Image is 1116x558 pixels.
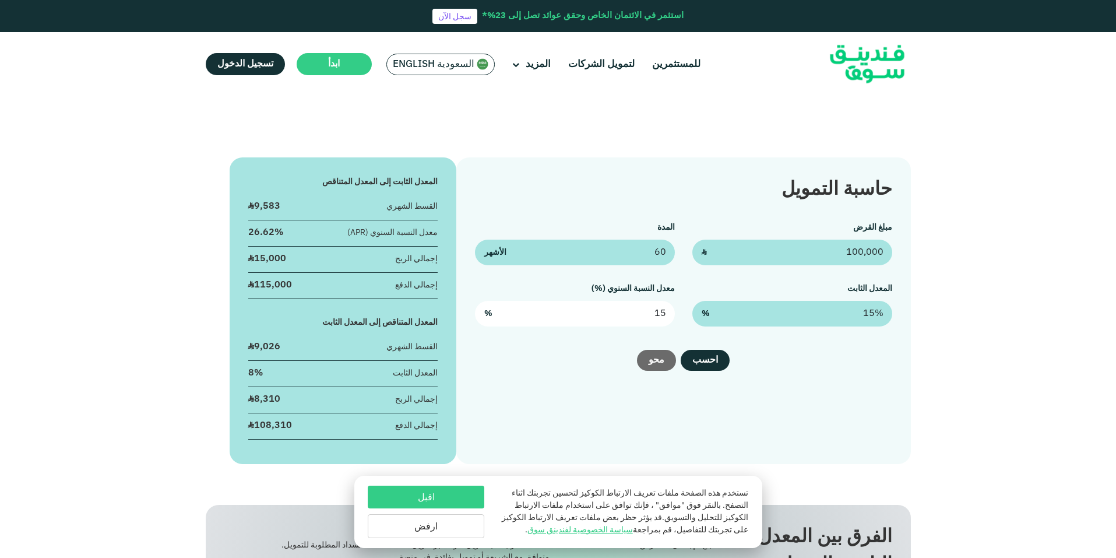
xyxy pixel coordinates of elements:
[432,9,477,24] a: سجل الآن
[248,279,292,292] div: ʢ
[475,176,892,204] div: حاسبة التمويل
[224,539,378,552] div: مدة السداد المطلوبة للتمويل.
[525,526,706,534] span: للتفاصيل، قم بمراجعة .
[254,342,280,351] span: 9,026
[248,226,283,239] div: 26.62%
[565,55,638,74] a: لتمويل الشركات
[657,223,675,231] label: المدة
[347,227,438,239] div: معدل النسبة السنوي (APR)
[248,367,263,380] div: 8%
[248,252,286,265] div: ʢ
[527,526,633,534] a: سياسة الخصوصية لفندينق سوق
[395,253,438,265] div: إجمالي الربح
[206,53,285,75] a: تسجيل الدخول
[496,487,748,536] p: تستخدم هذه الصفحة ملفات تعريف الارتباط الكوكيز لتحسين تجربتك اثناء التصفح. بالنقر فوق "موافق" ، ف...
[395,279,438,292] div: إجمالي الدفع
[810,35,924,94] img: Logo
[702,308,710,320] span: %
[248,393,280,406] div: ʢ
[254,280,292,289] span: 115,000
[853,223,892,231] label: مبلغ القرض
[224,524,378,536] div: المدة
[393,58,474,71] span: السعودية English
[248,419,292,432] div: ʢ
[368,514,484,538] button: ارفض
[637,350,676,371] button: محو
[368,486,484,508] button: اقبل
[681,350,730,371] button: احسب
[217,59,273,68] span: تسجيل الدخول
[248,341,280,353] div: ʢ
[477,58,488,70] img: SA Flag
[482,9,684,23] div: استثمر في الائتمان الخاص وحقق عوائد تصل إلى 23%*
[395,420,438,432] div: إجمالي الدفع
[484,247,506,259] span: الأشهر
[254,254,286,263] span: 15,000
[254,421,292,430] span: 108,310
[592,285,675,293] label: معدل النسبة السنوي (%)
[248,317,438,329] div: المعدل المتناقص إلى المعدل الثابت
[248,200,280,213] div: ʢ
[386,341,438,353] div: القسط الشهري
[484,308,492,320] span: %
[526,59,551,69] span: المزيد
[254,395,280,403] span: 8,310
[254,202,280,210] span: 9,583
[847,285,892,293] label: المعدل الثابت
[395,394,438,406] div: إجمالي الربح
[702,247,706,259] span: ʢ
[649,55,703,74] a: للمستثمرين
[502,514,748,534] span: قد يؤثر حظر بعض ملفات تعريف الارتباط الكوكيز على تجربتك
[393,367,438,380] div: المعدل الثابت
[386,201,438,213] div: القسط الشهري
[248,176,438,188] div: المعدل الثابت إلى المعدل المتناقص
[328,59,340,68] span: ابدأ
